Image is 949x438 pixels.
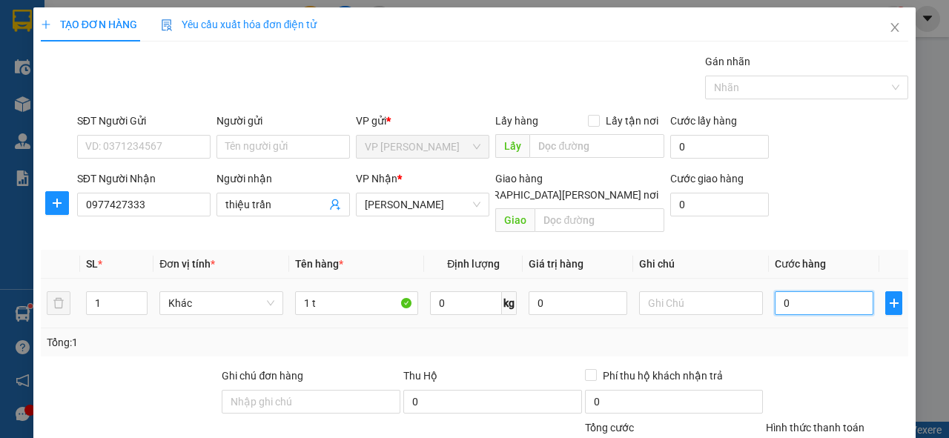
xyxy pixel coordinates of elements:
th: Ghi chú [633,250,769,279]
span: Cước hàng [775,258,826,270]
label: Ghi chú đơn hàng [222,370,303,382]
span: Lấy hàng [495,115,538,127]
div: Tổng: 1 [47,334,368,351]
div: Người gửi [216,113,350,129]
div: SĐT Người Nhận [77,170,211,187]
input: Ghi chú đơn hàng [222,390,400,414]
input: Dọc đường [535,208,664,232]
span: Tổng cước [585,422,634,434]
span: [GEOGRAPHIC_DATA][PERSON_NAME] nơi [456,187,664,203]
button: plus [45,191,69,215]
div: VP gửi [356,113,489,129]
span: SL [86,258,98,270]
input: Cước giao hàng [670,193,769,216]
span: VP Ngọc Hồi [365,193,480,216]
span: plus [41,19,51,30]
span: VP Hà Huy Tập [365,136,480,158]
span: Định lượng [447,258,500,270]
span: Thu Hộ [403,370,437,382]
span: Yêu cầu xuất hóa đơn điện tử [161,19,317,30]
label: Cước lấy hàng [670,115,737,127]
span: Giao [495,208,535,232]
span: Đơn vị tính [159,258,215,270]
span: VP Nhận [356,173,397,185]
input: Dọc đường [529,134,664,158]
img: icon [161,19,173,31]
input: Ghi Chú [639,291,763,315]
span: kg [502,291,517,315]
span: Tên hàng [295,258,343,270]
label: Cước giao hàng [670,173,744,185]
span: plus [886,297,902,309]
span: plus [46,197,68,209]
span: Phí thu hộ khách nhận trả [597,368,729,384]
input: Cước lấy hàng [670,135,769,159]
span: Lấy [495,134,529,158]
span: Khác [168,292,274,314]
button: delete [47,291,70,315]
div: SĐT Người Gửi [77,113,211,129]
label: Hình thức thanh toán [766,422,864,434]
span: user-add [329,199,341,210]
button: Close [874,7,916,49]
input: VD: Bàn, Ghế [295,291,419,315]
button: plus [885,291,902,315]
span: close [889,21,901,33]
span: Giao hàng [495,173,543,185]
span: Lấy tận nơi [600,113,664,129]
span: Giá trị hàng [529,258,583,270]
div: Người nhận [216,170,350,187]
input: 0 [529,291,627,315]
span: TẠO ĐƠN HÀNG [41,19,137,30]
label: Gán nhãn [705,56,750,67]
